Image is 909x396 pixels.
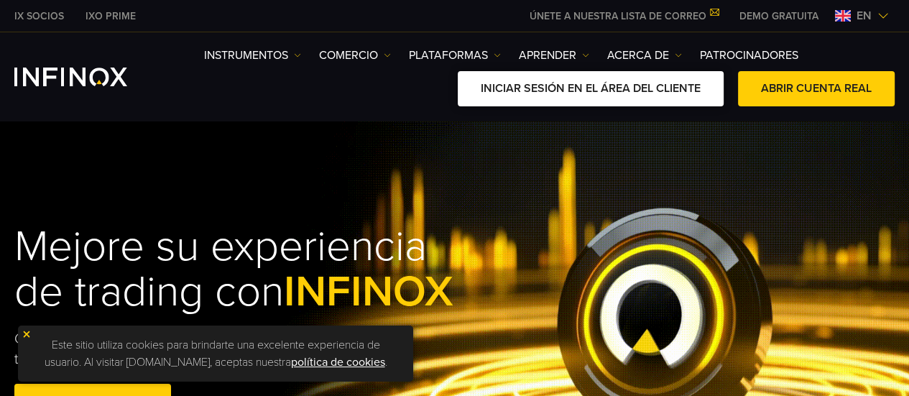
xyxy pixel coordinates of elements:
[45,338,380,369] font: Este sitio utiliza cookies para brindarte una excelente experiencia de usuario. Al visitar [DOMAI...
[607,47,682,64] a: ACERCA DE
[14,221,427,318] font: Mejore su experiencia de trading con
[409,48,488,63] font: PLATAFORMAS
[4,9,75,24] a: INFINOX
[761,81,872,96] font: ABRIR CUENTA REAL
[22,329,32,339] img: icono de cierre amarillo
[409,47,501,64] a: PLATAFORMAS
[519,47,589,64] a: Aprender
[857,9,872,23] font: en
[75,9,147,24] a: INFINOX
[519,10,729,22] a: ÚNETE A NUESTRA LISTA DE CORREO
[86,10,136,22] font: IXO PRIME
[700,47,798,64] a: PATROCINADORES
[458,71,724,106] a: INICIAR SESIÓN EN EL ÁREA DEL CLIENTE
[530,10,706,22] font: ÚNETE A NUESTRA LISTA DE CORREO
[519,48,576,63] font: Aprender
[14,68,161,86] a: Logotipo de INFINOX
[14,10,64,22] font: IX SOCIOS
[738,71,895,106] a: ABRIR CUENTA REAL
[729,9,829,24] a: MENÚ INFINOX
[319,47,391,64] a: COMERCIO
[481,81,701,96] font: INICIAR SESIÓN EN EL ÁREA DEL CLIENTE
[700,48,798,63] font: PATROCINADORES
[739,10,818,22] font: DEMO GRATUITA
[607,48,669,63] font: ACERCA DE
[284,266,453,318] font: INFINOX
[14,331,361,368] font: Corredor multirregulado que permite a los operadores de todo el mundo acceder a los mercados fina...
[204,48,288,63] font: Instrumentos
[291,355,385,369] a: política de cookies
[204,47,301,64] a: Instrumentos
[319,48,378,63] font: COMERCIO
[385,355,387,369] font: .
